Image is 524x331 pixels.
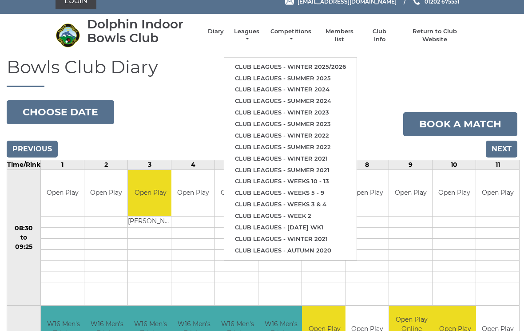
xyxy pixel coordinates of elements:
[84,170,127,217] td: Open Play
[87,17,199,45] div: Dolphin Indoor Bowls Club
[84,160,128,169] td: 2
[224,176,357,187] a: Club leagues - Weeks 10 - 13
[7,57,517,87] h1: Bowls Club Diary
[215,160,258,169] td: 5
[270,28,312,43] a: Competitions
[224,187,357,199] a: Club leagues - Weeks 5 - 9
[433,160,476,169] td: 10
[224,199,357,210] a: Club leagues - Weeks 3 & 4
[224,107,357,118] a: Club leagues - Winter 2023
[224,210,357,222] a: Club leagues - Week 2
[224,233,357,245] a: Club leagues - Winter 2021
[224,84,357,95] a: Club leagues - Winter 2024
[224,57,357,260] ul: Leagues
[224,165,357,176] a: Club leagues - Summer 2021
[224,73,357,84] a: Club leagues - Summer 2025
[486,141,517,158] input: Next
[224,222,357,233] a: Club leagues - [DATE] wk1
[233,28,261,43] a: Leagues
[208,28,224,35] a: Diary
[345,170,389,217] td: Open Play
[389,170,432,217] td: Open Play
[56,23,80,47] img: Dolphin Indoor Bowls Club
[224,142,357,153] a: Club leagues - Summer 2022
[367,28,393,43] a: Club Info
[128,217,173,228] td: [PERSON_NAME]
[345,160,389,169] td: 8
[128,170,173,217] td: Open Play
[433,170,476,217] td: Open Play
[224,118,357,130] a: Club leagues - Summer 2023
[224,153,357,165] a: Club leagues - Winter 2021
[321,28,357,43] a: Members list
[41,160,84,169] td: 1
[476,170,519,217] td: Open Play
[7,169,41,306] td: 08:30 to 09:25
[7,100,114,124] button: Choose date
[128,160,171,169] td: 3
[224,61,357,73] a: Club leagues - Winter 2025/2026
[215,170,258,217] td: Open Play
[7,160,41,169] td: Time/Rink
[224,130,357,142] a: Club leagues - Winter 2022
[389,160,433,169] td: 9
[401,28,468,43] a: Return to Club Website
[171,170,214,217] td: Open Play
[476,160,520,169] td: 11
[171,160,215,169] td: 4
[7,141,58,158] input: Previous
[224,95,357,107] a: Club leagues - Summer 2024
[41,170,84,217] td: Open Play
[224,245,357,256] a: Club leagues - Autumn 2020
[403,112,517,136] a: Book a match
